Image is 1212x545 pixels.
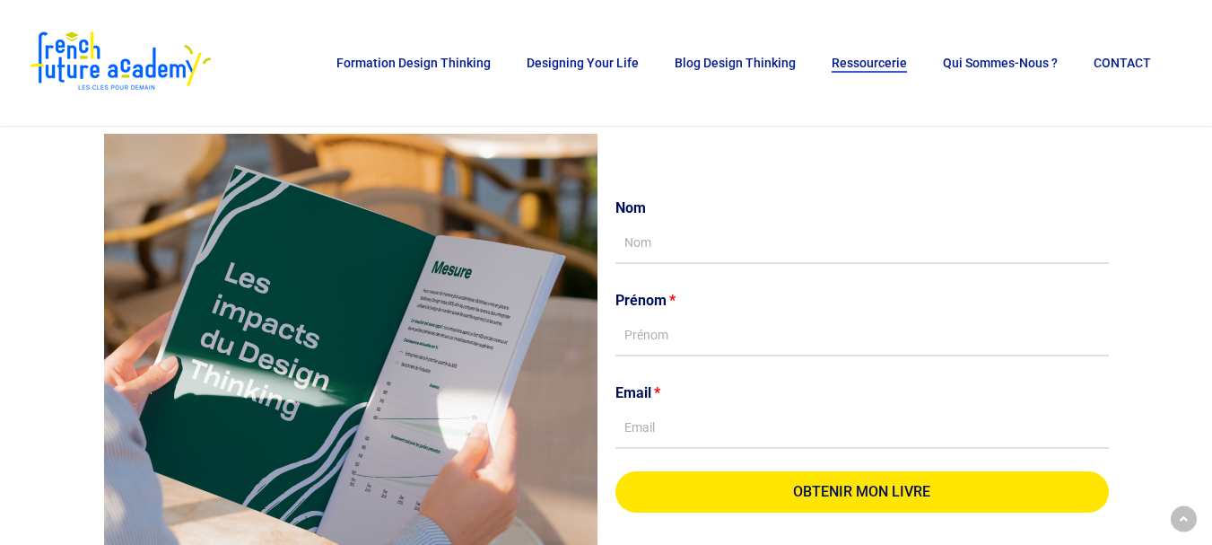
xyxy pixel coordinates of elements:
[1085,57,1160,69] a: CONTACT
[823,57,916,69] a: Ressourcerie
[527,56,639,70] span: Designing Your Life
[615,471,1109,513] button: OBTENIR MON LIVRE
[793,485,930,499] span: OBTENIR MON LIVRE
[25,27,214,99] img: French Future Academy
[336,56,491,70] span: Formation Design Thinking
[615,223,1109,264] input: Nom
[615,379,660,408] label: Email
[675,56,796,70] span: Blog Design Thinking
[832,56,907,70] span: Ressourcerie
[615,286,676,315] label: Prénom
[934,57,1067,69] a: Qui sommes-nous ?
[327,57,500,69] a: Formation Design Thinking
[1094,56,1151,70] span: CONTACT
[666,57,805,69] a: Blog Design Thinking
[615,408,1109,449] input: Email
[518,57,648,69] a: Designing Your Life
[615,315,1109,356] input: Prénom
[615,194,646,223] label: Nom
[943,56,1058,70] span: Qui sommes-nous ?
